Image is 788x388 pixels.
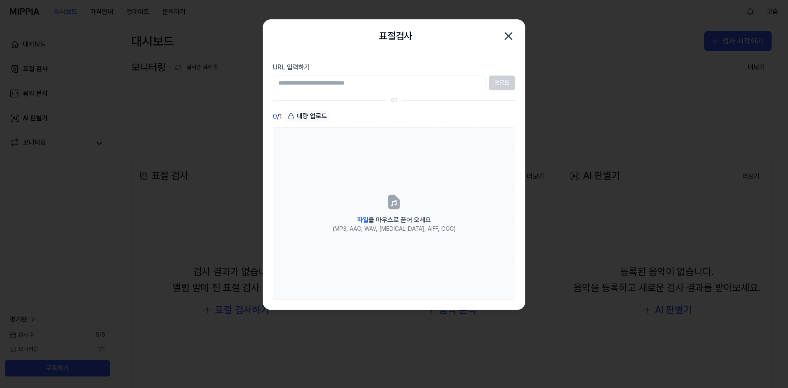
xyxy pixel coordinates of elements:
[391,97,398,104] div: OR
[357,216,369,224] span: 파일
[273,62,515,72] label: URL 입력하기
[357,216,431,224] span: 을 마우스로 끌어 오세요
[273,110,282,122] div: / 1
[333,225,456,233] div: (MP3, AAC, WAV, [MEDICAL_DATA], AIFF, OGG)
[285,110,330,122] button: 대량 업로드
[273,112,277,122] span: 0
[379,28,412,44] h2: 표절검사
